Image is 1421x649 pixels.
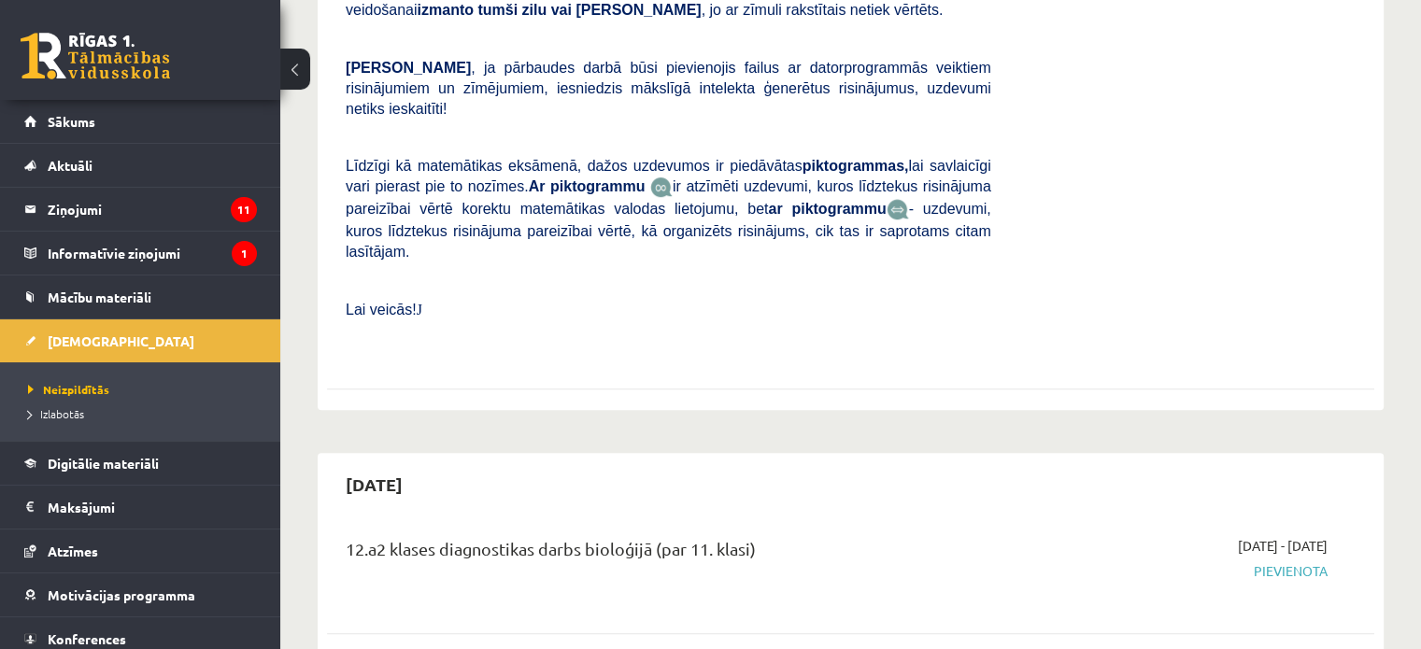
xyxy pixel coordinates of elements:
[529,178,646,194] b: Ar piktogrammu
[48,630,126,647] span: Konferences
[48,157,92,174] span: Aktuāli
[28,405,262,422] a: Izlabotās
[1238,536,1328,556] span: [DATE] - [DATE]
[24,100,257,143] a: Sākums
[24,573,257,616] a: Motivācijas programma
[346,158,991,194] span: Līdzīgi kā matemātikas eksāmenā, dažos uzdevumos ir piedāvātas lai savlaicīgi vari pierast pie to...
[48,289,151,305] span: Mācību materiāli
[24,275,257,318] a: Mācību materiāli
[232,241,257,266] i: 1
[1019,561,1328,581] span: Pievienota
[48,486,257,529] legend: Maksājumi
[768,201,886,217] b: ar piktogrammu
[327,462,421,506] h2: [DATE]
[803,158,909,174] b: piktogrammas,
[48,232,257,275] legend: Informatīvie ziņojumi
[477,2,701,18] b: tumši zilu vai [PERSON_NAME]
[48,332,194,349] span: [DEMOGRAPHIC_DATA]
[346,60,471,76] span: [PERSON_NAME]
[417,302,422,317] span: J
[346,536,991,571] div: 12.a2 klases diagnostikas darbs bioloģijā (par 11. klasi)
[346,201,991,260] span: - uzdevumi, kuros līdztekus risinājuma pareizībai vērtē, kā organizēts risinājums, cik tas ir sap...
[24,529,257,572] a: Atzīmes
[48,543,98,559] span: Atzīmes
[24,188,257,231] a: Ziņojumi11
[24,144,257,187] a: Aktuāli
[24,319,257,362] a: [DEMOGRAPHIC_DATA]
[48,455,159,472] span: Digitālie materiāli
[48,113,95,130] span: Sākums
[887,199,909,220] img: wKvN42sLe3LLwAAAABJRU5ErkJggg==
[231,197,257,222] i: 11
[21,33,170,79] a: Rīgas 1. Tālmācības vidusskola
[48,188,257,231] legend: Ziņojumi
[650,176,673,198] img: JfuEzvunn4EvwAAAAASUVORK5CYII=
[28,381,262,398] a: Neizpildītās
[418,2,474,18] b: izmanto
[346,60,991,117] span: , ja pārbaudes darbā būsi pievienojis failus ar datorprogrammās veiktiem risinājumiem un zīmējumi...
[346,302,417,317] span: Lai veicās!
[24,486,257,529] a: Maksājumi
[346,178,991,217] span: ir atzīmēti uzdevumi, kuros līdztekus risinājuma pareizībai vērtē korektu matemātikas valodas lie...
[24,442,257,485] a: Digitālie materiāli
[28,382,109,397] span: Neizpildītās
[48,586,195,603] span: Motivācijas programma
[28,406,84,421] span: Izlabotās
[24,232,257,275] a: Informatīvie ziņojumi1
